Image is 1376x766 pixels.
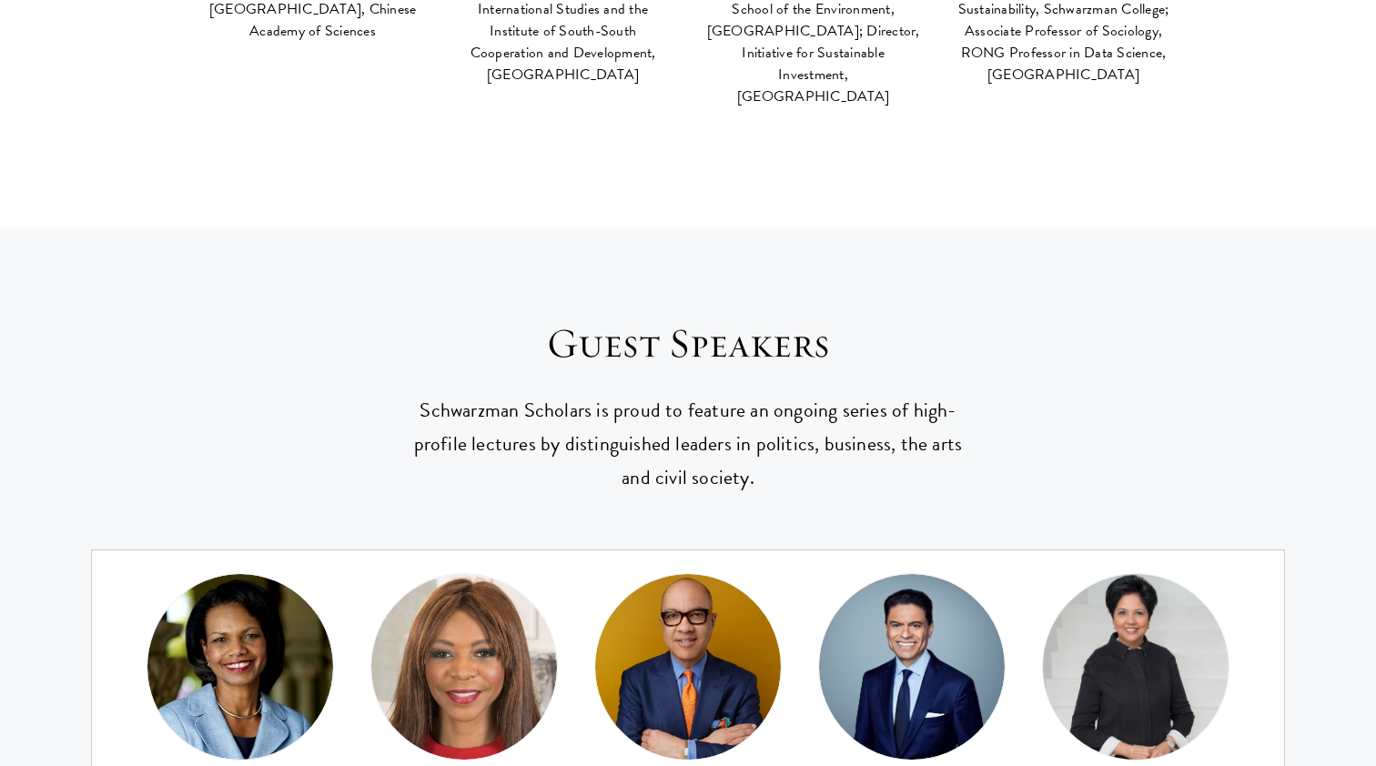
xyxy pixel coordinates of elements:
p: Schwarzman Scholars is proud to feature an ongoing series of high-profile lectures by distinguish... [401,394,975,495]
h3: Guest Speakers [401,318,975,369]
